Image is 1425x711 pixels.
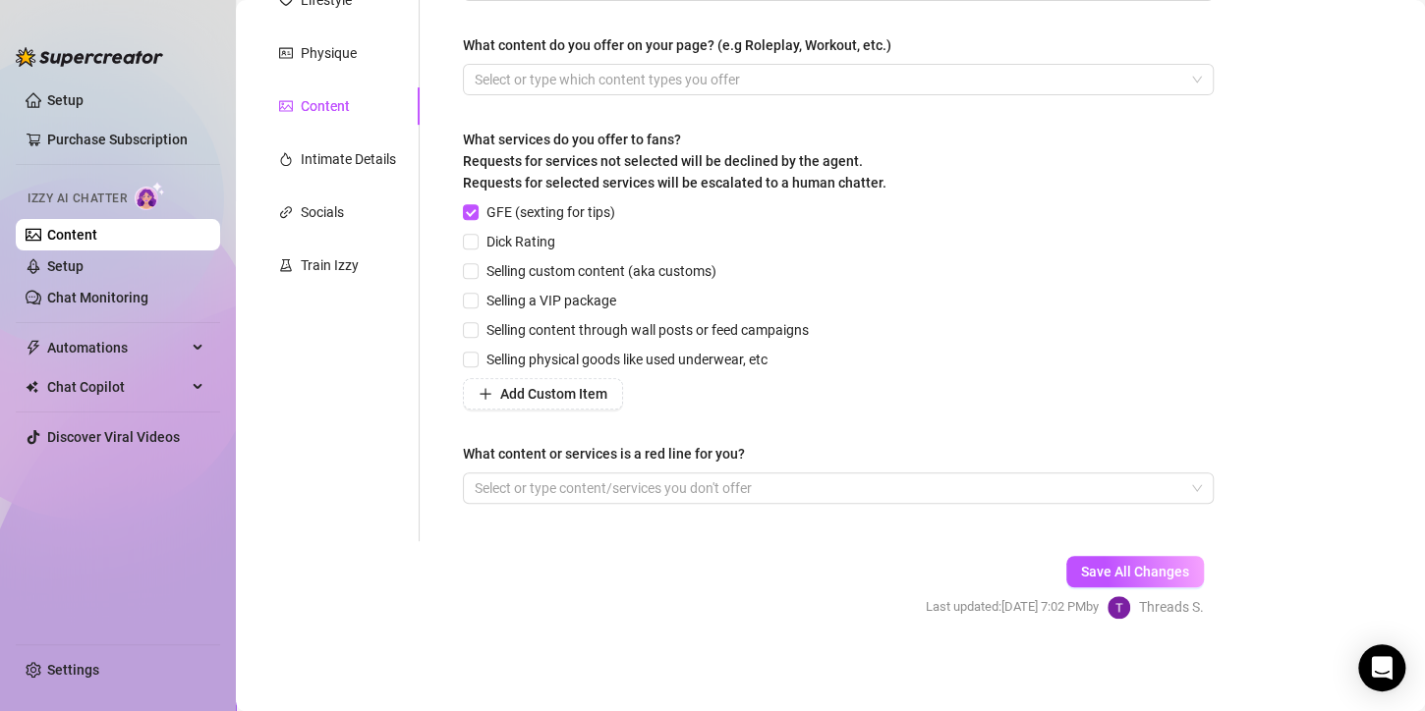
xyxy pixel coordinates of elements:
div: Train Izzy [301,254,359,276]
span: Chat Copilot [47,371,187,403]
a: Setup [47,258,84,274]
img: logo-BBDzfeDw.svg [16,47,163,67]
div: What content do you offer on your page? (e.g Roleplay, Workout, etc.) [463,34,891,56]
span: Threads S. [1139,596,1204,618]
span: Automations [47,332,187,363]
span: Dick Rating [479,231,563,252]
img: Threads Scott [1108,596,1130,619]
span: GFE (sexting for tips) [479,201,623,223]
span: Selling a VIP package [479,290,624,311]
span: Selling custom content (aka customs) [479,260,724,282]
a: Setup [47,92,84,108]
img: AI Chatter [135,182,165,210]
span: picture [279,99,293,113]
div: Intimate Details [301,148,396,170]
input: What content or services is a red line for you? [475,476,479,500]
button: Save All Changes [1066,556,1204,587]
span: Selling physical goods like used underwear, etc [479,349,775,370]
span: What services do you offer to fans? Requests for services not selected will be declined by the ag... [463,132,886,191]
label: What content do you offer on your page? (e.g Roleplay, Workout, etc.) [463,34,905,56]
div: Socials [301,201,344,223]
span: experiment [279,258,293,272]
span: plus [479,387,492,401]
div: Open Intercom Messenger [1358,644,1405,691]
span: Selling content through wall posts or feed campaigns [479,319,817,341]
span: Add Custom Item [500,386,607,402]
a: Purchase Subscription [47,132,188,147]
span: Izzy AI Chatter [28,190,127,208]
span: thunderbolt [26,340,41,355]
button: Add Custom Item [463,378,623,410]
label: What content or services is a red line for you? [463,443,759,465]
span: Last updated: [DATE] 7:02 PM by [926,597,1099,617]
div: What content or services is a red line for you? [463,443,745,465]
div: Content [301,95,350,117]
span: fire [279,152,293,166]
a: Content [47,227,97,243]
span: Save All Changes [1081,564,1189,579]
a: Settings [47,662,99,678]
span: idcard [279,46,293,60]
a: Discover Viral Videos [47,429,180,445]
div: Physique [301,42,357,64]
span: link [279,205,293,219]
img: Chat Copilot [26,380,38,394]
a: Chat Monitoring [47,290,148,305]
input: What content do you offer on your page? (e.g Roleplay, Workout, etc.) [475,68,479,91]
